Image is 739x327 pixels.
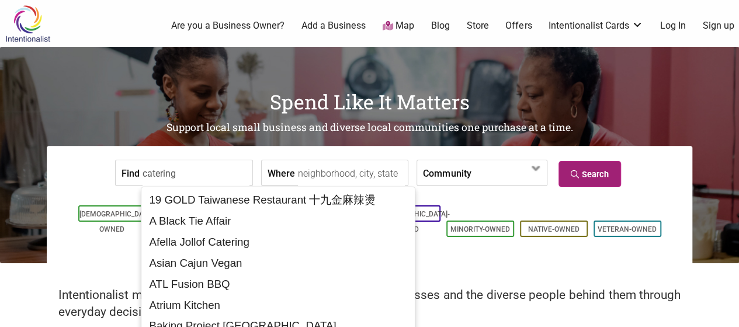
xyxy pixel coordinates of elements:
[301,19,366,32] a: Add a Business
[145,190,411,211] div: 19 GOLD Taiwanese Restaurant 十九金麻辣燙
[58,287,681,321] h2: Intentionalist makes it easy to find and support local small businesses and the diverse people be...
[505,19,532,32] a: Offers
[145,211,411,232] div: A Black Tie Affair
[145,232,411,253] div: Afella Jollof Catering
[268,160,295,185] label: Where
[703,19,734,32] a: Sign up
[450,225,510,233] a: Minority-Owned
[660,19,686,32] a: Log In
[383,19,414,33] a: Map
[549,19,643,32] a: Intentionalist Cards
[298,160,405,187] input: neighborhood, city, state
[122,160,140,185] label: Find
[145,253,411,274] div: Asian Cajun Vegan
[528,225,580,233] a: Native-Owned
[145,295,411,316] div: Atrium Kitchen
[145,274,411,295] div: ATL Fusion BBQ
[466,19,488,32] a: Store
[79,210,155,233] a: [DEMOGRAPHIC_DATA]-Owned
[143,160,249,187] input: a business, product, service
[423,160,471,185] label: Community
[598,225,657,233] a: Veteran-Owned
[431,19,450,32] a: Blog
[558,161,621,187] a: Search
[171,19,285,32] a: Are you a Business Owner?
